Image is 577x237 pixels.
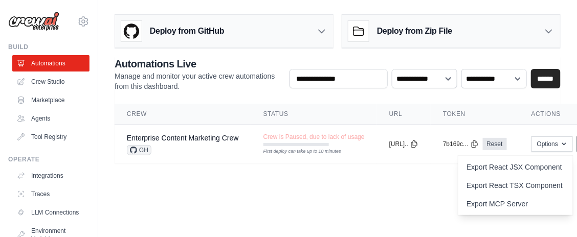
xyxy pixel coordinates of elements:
iframe: Chat Widget [526,188,577,237]
h2: Automations Live [115,57,281,71]
div: First deploy can take up to 10 minutes [263,148,329,155]
th: Status [251,104,377,125]
img: Logo [8,12,59,31]
a: Tool Registry [12,129,90,145]
a: Crew Studio [12,74,90,90]
th: URL [377,104,431,125]
a: Automations [12,55,90,72]
button: 7b169c... [443,140,478,148]
div: Operate [8,155,90,163]
button: Options [531,136,573,152]
a: LLM Connections [12,204,90,221]
h3: Deploy from Zip File [377,25,452,37]
th: Crew [115,104,251,125]
span: GH [127,145,151,155]
p: Manage and monitor your active crew automations from this dashboard. [115,71,281,91]
a: Export React JSX Component [458,158,573,176]
a: Export MCP Server [458,195,573,213]
a: Traces [12,186,90,202]
img: GitHub Logo [121,21,142,41]
a: Integrations [12,168,90,184]
th: Token [431,104,519,125]
a: Export React TSX Component [458,176,573,195]
a: Enterprise Content Marketing Crew [127,134,239,142]
h3: Deploy from GitHub [150,25,224,37]
span: Crew is Paused, due to lack of usage [263,133,365,141]
div: Build [8,43,90,51]
a: Marketplace [12,92,90,108]
a: Agents [12,110,90,127]
a: Reset [483,138,507,150]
